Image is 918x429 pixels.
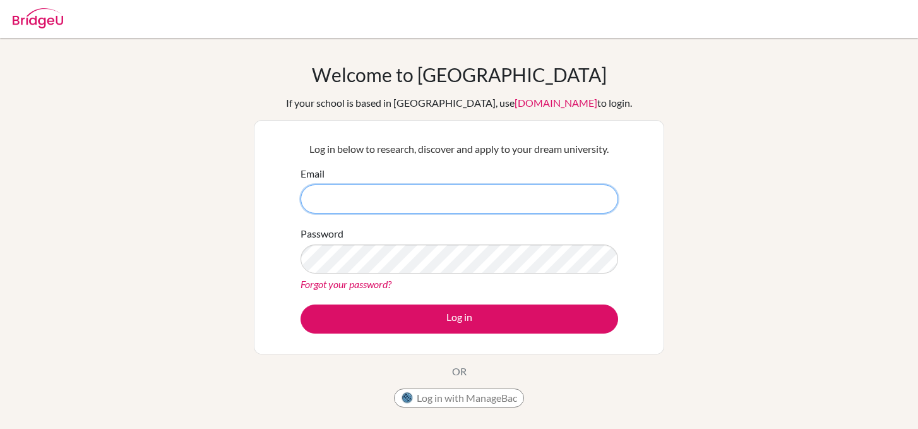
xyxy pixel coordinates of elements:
[312,63,607,86] h1: Welcome to [GEOGRAPHIC_DATA]
[13,8,63,28] img: Bridge-U
[301,278,391,290] a: Forgot your password?
[301,166,325,181] label: Email
[515,97,597,109] a: [DOMAIN_NAME]
[301,226,343,241] label: Password
[452,364,467,379] p: OR
[286,95,632,111] div: If your school is based in [GEOGRAPHIC_DATA], use to login.
[301,142,618,157] p: Log in below to research, discover and apply to your dream university.
[301,305,618,334] button: Log in
[394,389,524,408] button: Log in with ManageBac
